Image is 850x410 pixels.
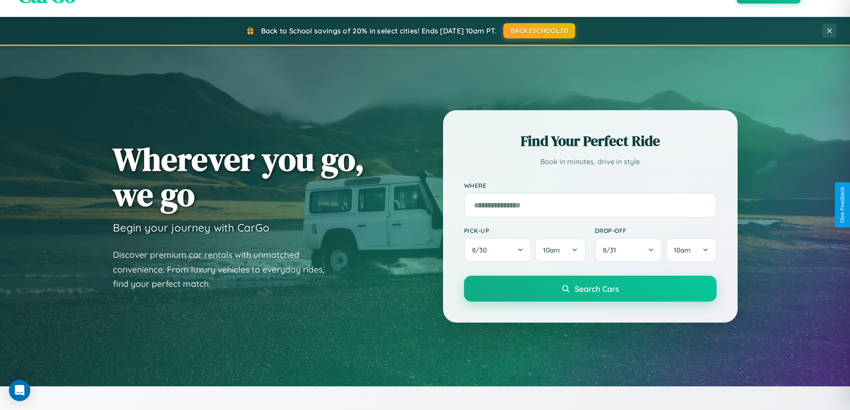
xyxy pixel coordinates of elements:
span: 8 / 30 [472,246,491,254]
label: Pick-up [464,227,586,234]
button: 8/31 [595,238,663,262]
button: BACK2SCHOOL20 [503,23,575,38]
label: Where [464,182,717,189]
span: 10am [674,246,691,254]
span: Search Cars [575,284,619,294]
label: Drop-off [595,227,717,234]
span: Back to School savings of 20% in select cities! Ends [DATE] 10am PT. [261,26,497,35]
h3: Begin your journey with CarGo [113,221,270,234]
div: Open Intercom Messenger [9,380,30,401]
p: Book in minutes, drive in style [464,155,717,168]
div: Give Feedback [839,187,846,223]
button: 10am [535,238,585,262]
button: Search Cars [464,276,717,302]
h2: Find Your Perfect Ride [464,131,717,151]
h1: Wherever you go, we go [113,141,365,212]
p: Discover premium car rentals with unmatched convenience. From luxury vehicles to everyday rides, ... [113,248,336,291]
span: 8 / 31 [603,246,621,254]
span: 10am [543,246,560,254]
button: 10am [666,238,716,262]
button: 8/30 [464,238,532,262]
